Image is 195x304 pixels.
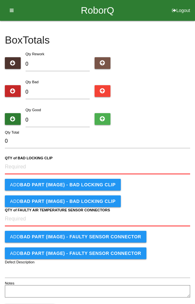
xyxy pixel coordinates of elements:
[5,34,190,46] h4: Box Totals
[5,156,52,160] b: QTY of BAD LOCKING CLIP
[26,52,44,56] label: Qty Rework
[5,212,190,226] input: Required
[5,130,19,135] label: Qty Total
[20,234,141,239] b: BAD PART (IMAGE) - FAULTY SENSOR CONNECTOR
[5,195,121,207] button: AddBAD PART (IMAGE) - BAD LOCKING CLIP
[5,259,35,265] label: Defect Description
[20,251,141,256] b: BAD PART (IMAGE) - FAULTY SENSOR CONNECTOR
[5,231,146,243] button: AddBAD PART (IMAGE) - FAULTY SENSOR CONNECTOR
[5,160,190,174] input: Required
[20,182,116,187] b: BAD PART (IMAGE) - BAD LOCKING CLIP
[26,80,39,84] label: Qty Bad
[5,208,110,212] b: QTY of FAULTY AIR TEMPERATURE SENSOR CONNECTORS
[5,247,146,259] button: AddBAD PART (IMAGE) - FAULTY SENSOR CONNECTOR
[26,108,41,112] label: Qty Good
[20,199,116,204] b: BAD PART (IMAGE) - BAD LOCKING CLIP
[5,281,14,286] label: Notes
[5,179,121,191] button: AddBAD PART (IMAGE) - BAD LOCKING CLIP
